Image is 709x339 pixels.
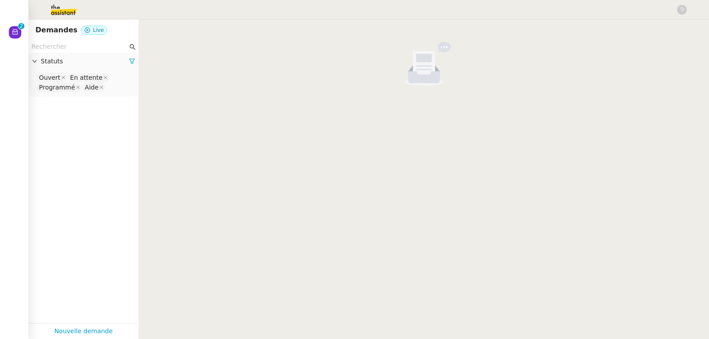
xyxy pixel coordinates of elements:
input: Rechercher [31,42,128,52]
nz-badge-sup: 2 [18,23,24,29]
p: 2 [19,23,23,31]
div: Programmé [39,83,75,91]
a: Nouvelle demande [55,326,113,336]
div: Ouvert [39,74,60,82]
div: Aide [85,83,98,91]
nz-select-item: Programmé [37,83,82,92]
nz-select-item: Ouvert [37,73,67,82]
div: En attente [70,74,102,82]
nz-select-item: En attente [68,73,109,82]
span: Live [93,27,104,33]
span: Statuts [41,56,129,66]
div: Statuts [28,53,139,70]
nz-select-item: Aide [82,83,105,92]
nz-page-header-title: Demandes [35,24,78,36]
